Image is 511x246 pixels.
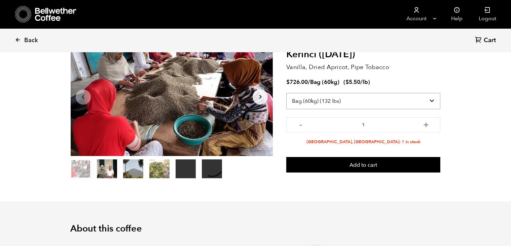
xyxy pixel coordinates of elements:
span: Bag (60kg) [310,78,339,86]
span: / [308,78,310,86]
video: Your browser does not support the video tag. [202,159,222,178]
span: Cart [484,36,496,44]
button: Add to cart [286,157,440,173]
span: $ [286,78,290,86]
p: Vanilla, Dried Apricot, Pipe Tobacco [286,63,440,72]
h2: Kerinci ([DATE]) [286,49,440,60]
span: Back [24,36,38,44]
a: Cart [475,36,498,45]
span: $ [345,78,349,86]
button: - [296,121,305,127]
h2: About this coffee [71,223,441,234]
span: /lb [360,78,368,86]
video: Your browser does not support the video tag. [176,159,196,178]
span: ( ) [343,78,370,86]
bdi: 726.00 [286,78,308,86]
li: [GEOGRAPHIC_DATA], [GEOGRAPHIC_DATA]: 1 in stock [286,139,440,145]
bdi: 5.50 [345,78,360,86]
button: + [422,121,430,127]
